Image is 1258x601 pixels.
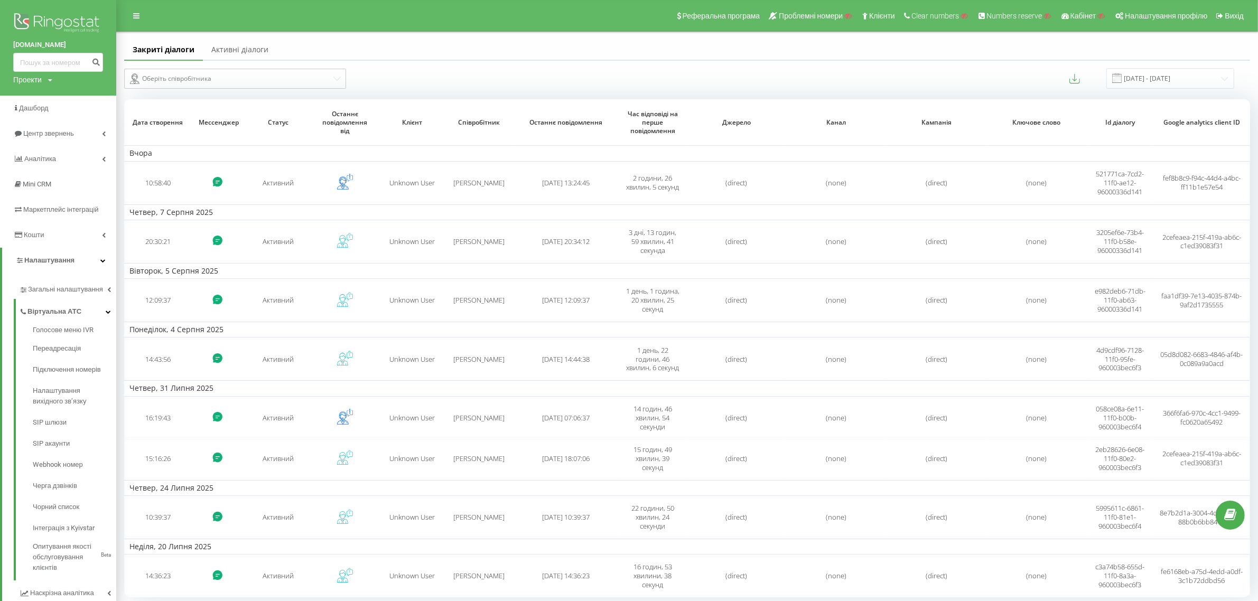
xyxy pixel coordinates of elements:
[13,40,103,50] a: [DOMAIN_NAME]
[320,110,370,135] span: Останнє повідомлення від
[389,571,435,580] span: Unknown User
[33,338,116,359] a: Переадресація
[24,231,44,239] span: Кошти
[453,454,505,463] span: [PERSON_NAME]
[996,118,1077,127] span: Ключове слово
[23,129,74,137] span: Центр звернень
[33,454,116,475] a: Webhook номер
[33,412,116,433] a: SIP шлюзи
[124,498,191,537] td: 10:39:37
[124,322,1250,337] td: Понеділок, 4 Серпня 2025
[130,72,332,85] div: Оберіть співробітника
[542,413,590,422] span: [DATE] 07:06:37
[2,248,116,273] a: Налаштування
[389,454,435,463] span: Unknown User
[124,222,191,261] td: 20:30:21
[24,155,56,163] span: Аналiтика
[1096,445,1145,472] span: 2eb28626-6e08-11f0-80e2-960003bec6f3
[542,454,590,463] span: [DATE] 18:07:06
[926,454,947,463] span: (direct)
[33,496,116,518] a: Чорний список
[696,118,777,127] span: Джерело
[926,178,947,187] span: (direct)
[33,325,116,338] a: Голосове меню IVR
[19,277,116,299] a: Загальні налаштування
[826,413,847,422] span: (none)
[1027,237,1047,246] span: (none)
[33,359,116,380] a: Підключення номерів
[389,237,435,246] span: Unknown User
[124,480,1250,496] td: Четвер, 24 Липня 2025
[389,413,435,422] span: Unknown User
[725,454,747,463] span: (direct)
[725,354,747,364] span: (direct)
[245,399,312,437] td: Активний
[725,178,747,187] span: (direct)
[1096,169,1144,196] span: 521771ca-7cd2-11f0-ae12-96000336d141
[826,571,847,580] span: (none)
[453,354,505,364] span: [PERSON_NAME]
[1162,232,1241,251] span: 2cefeaea-215f-419a-ab6c-c1ed39083f31
[619,164,686,202] td: 2 години, 26 хвилин, 5 секунд
[453,413,505,422] span: [PERSON_NAME]
[1096,404,1144,431] span: 058ce08a-6e11-11f0-b00b-960003bec6f4
[542,512,590,522] span: [DATE] 10:39:37
[33,380,116,412] a: Налаштування вихідного зв’язку
[33,475,116,496] a: Черга дзвінків
[124,164,191,202] td: 10:58:40
[911,12,959,20] span: Clear numbers
[926,571,947,580] span: (direct)
[33,459,83,470] span: Webhook номер
[245,164,312,202] td: Активний
[1027,512,1047,522] span: (none)
[33,364,101,375] span: Підключення номерів
[826,178,847,187] span: (none)
[619,557,686,595] td: 16 годин, 53 хвилини, 38 секунд
[389,354,435,364] span: Unknown User
[542,354,590,364] span: [DATE] 14:44:38
[33,433,116,454] a: SIP акаунти
[523,118,609,127] span: Останнє повідомлення
[542,178,590,187] span: [DATE] 13:24:45
[1069,73,1080,84] button: Експортувати повідомлення
[1095,118,1145,127] span: Id діалогу
[199,118,237,127] span: Мессенджер
[28,284,103,295] span: Загальні налаштування
[124,263,1250,279] td: Вівторок, 5 Серпня 2025
[33,325,94,335] span: Голосове меню IVR
[24,256,74,264] span: Налаштування
[896,118,977,127] span: Кампанія
[453,178,505,187] span: [PERSON_NAME]
[1225,12,1244,20] span: Вихід
[542,295,590,305] span: [DATE] 12:09:37
[926,295,947,305] span: (direct)
[124,340,191,378] td: 14:43:56
[453,571,505,580] span: [PERSON_NAME]
[1163,118,1241,127] span: Google analytics client ID
[1027,571,1047,580] span: (none)
[387,118,437,127] span: Клієнт
[1027,354,1047,364] span: (none)
[1096,345,1144,373] span: 4d9cdf96-7128-11f0-95fe-960003bec6f3
[124,539,1250,555] td: Неділя, 20 Липня 2025
[628,110,678,135] span: Час відповіді на перше повідомлення
[203,40,277,61] a: Активні діалоги
[926,237,947,246] span: (direct)
[986,12,1042,20] span: Numbers reserve
[33,541,98,573] span: Опитування якості обслуговування клієнтів
[926,512,947,522] span: (direct)
[926,354,947,364] span: (direct)
[124,439,191,478] td: 15:16:26
[33,518,116,539] a: Інтеграція з Kyivstar
[245,557,312,595] td: Активний
[1096,503,1144,531] span: 5995611c-6861-11f0-81e1-960003bec6f4
[1027,413,1047,422] span: (none)
[796,118,877,127] span: Канал
[19,104,49,112] span: Дашборд
[619,498,686,537] td: 22 години, 50 хвилин, 24 секунди
[124,399,191,437] td: 16:19:43
[869,12,895,20] span: Клієнти
[619,222,686,261] td: 3 дні, 13 годин, 59 хвилин, 41 секунда
[33,539,116,573] a: Опитування якості обслуговування клієнтівBeta
[33,417,67,428] span: SIP шлюзи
